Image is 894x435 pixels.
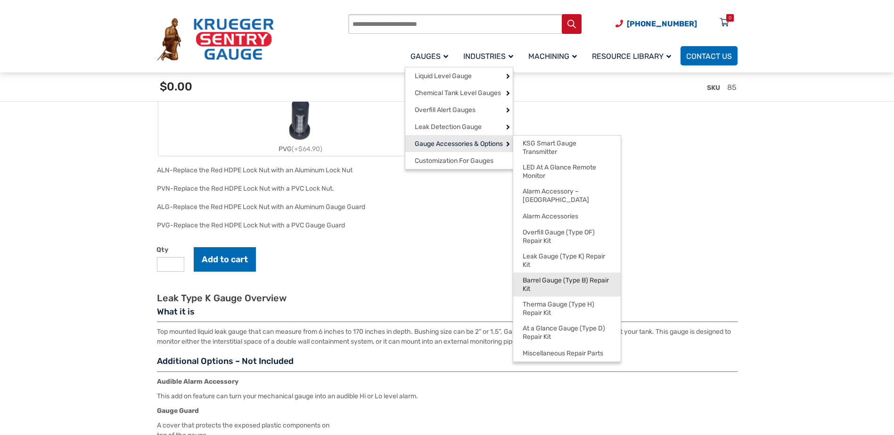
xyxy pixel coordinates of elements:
[405,84,513,101] a: Chemical Tank Level Gauges
[157,166,173,174] span: ALN-
[405,152,513,169] a: Customization For Gauges
[405,45,458,67] a: Gauges
[523,163,611,180] span: LED At A Glance Remote Monitor
[513,225,621,249] a: Overfill Gauge (Type OF) Repair Kit
[415,89,501,97] span: Chemical Tank Level Gauges
[513,273,621,297] a: Barrel Gauge (Type B) Repair Kit
[523,252,611,269] span: Leak Gauge (Type K) Repair Kit
[157,327,738,346] p: Top mounted liquid leak gauge that can measure from 6 inches to 170 inches in depth. Bushing size...
[157,257,184,272] input: Product quantity
[415,106,476,114] span: Overfill Alert Gauges
[513,208,621,225] a: Alarm Accessories
[627,19,697,28] span: [PHONE_NUMBER]
[523,45,586,67] a: Machining
[523,349,603,358] span: Miscellaneous Repair Parts
[681,46,738,65] a: Contact Us
[415,140,503,148] span: Gauge Accessories & Options
[405,101,513,118] a: Overfill Alert Gauges
[158,97,441,156] label: PVG
[523,300,611,317] span: Therma Gauge (Type H) Repair Kit
[194,247,256,272] button: Add to cart
[405,135,513,152] a: Gauge Accessories & Options
[523,139,611,156] span: KSG Smart Gauge Transmitter
[513,345,621,362] a: Miscellaneous Repair Parts
[405,118,513,135] a: Leak Detection Gauge
[405,67,513,84] a: Liquid Level Gauge
[173,203,365,211] div: Replace the Red HDPE Lock Nut with an Aluminum Gauge Guard
[523,276,611,293] span: Barrel Gauge (Type B) Repair Kit
[523,324,611,341] span: At a Glance Gauge (Type D) Repair Kit
[157,407,199,415] strong: Gauge Guard
[513,249,621,273] a: Leak Gauge (Type K) Repair Kit
[463,52,513,61] span: Industries
[523,228,611,245] span: Overfill Gauge (Type OF) Repair Kit
[157,185,173,193] span: PVN-
[586,45,681,67] a: Resource Library
[528,52,577,61] span: Machining
[513,160,621,184] a: LED At A Glance Remote Monitor
[458,45,523,67] a: Industries
[157,378,238,386] strong: Audible Alarm Accessory
[173,166,353,174] div: Replace the Red HDPE Lock Nut with an Aluminum Lock Nut
[415,72,472,81] span: Liquid Level Gauge
[686,52,732,61] span: Contact Us
[277,97,322,142] img: PVG
[410,52,448,61] span: Gauges
[173,185,334,193] div: Replace the Red HDPE Lock Nut with a PVC Lock Nut.
[157,356,738,372] h3: Additional Options – Not Included
[513,184,621,208] a: Alarm Accessory – [GEOGRAPHIC_DATA]
[615,18,697,30] a: Phone Number (920) 434-8860
[157,391,738,401] p: This add on feature can turn your mechanical gauge into an audible Hi or Lo level alarm.
[513,297,621,321] a: Therma Gauge (Type H) Repair Kit
[292,145,322,153] span: (+$64.90)
[415,157,493,165] span: Customization For Gauges
[415,123,482,131] span: Leak Detection Gauge
[523,187,611,204] span: Alarm Accessory – [GEOGRAPHIC_DATA]
[157,306,738,322] h3: What it is
[729,14,731,22] div: 0
[157,18,274,61] img: Krueger Sentry Gauge
[513,136,621,160] a: KSG Smart Gauge Transmitter
[157,203,173,211] span: ALG-
[727,83,737,92] span: 85
[157,221,173,229] span: PVG-
[707,84,720,92] span: SKU
[157,292,738,304] h2: Leak Type K Gauge Overview
[173,221,345,229] div: Replace the Red HDPE Lock Nut with a PVC Gauge Guard
[523,212,578,221] span: Alarm Accessories
[158,142,441,156] div: PVG
[592,52,671,61] span: Resource Library
[513,321,621,345] a: At a Glance Gauge (Type D) Repair Kit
